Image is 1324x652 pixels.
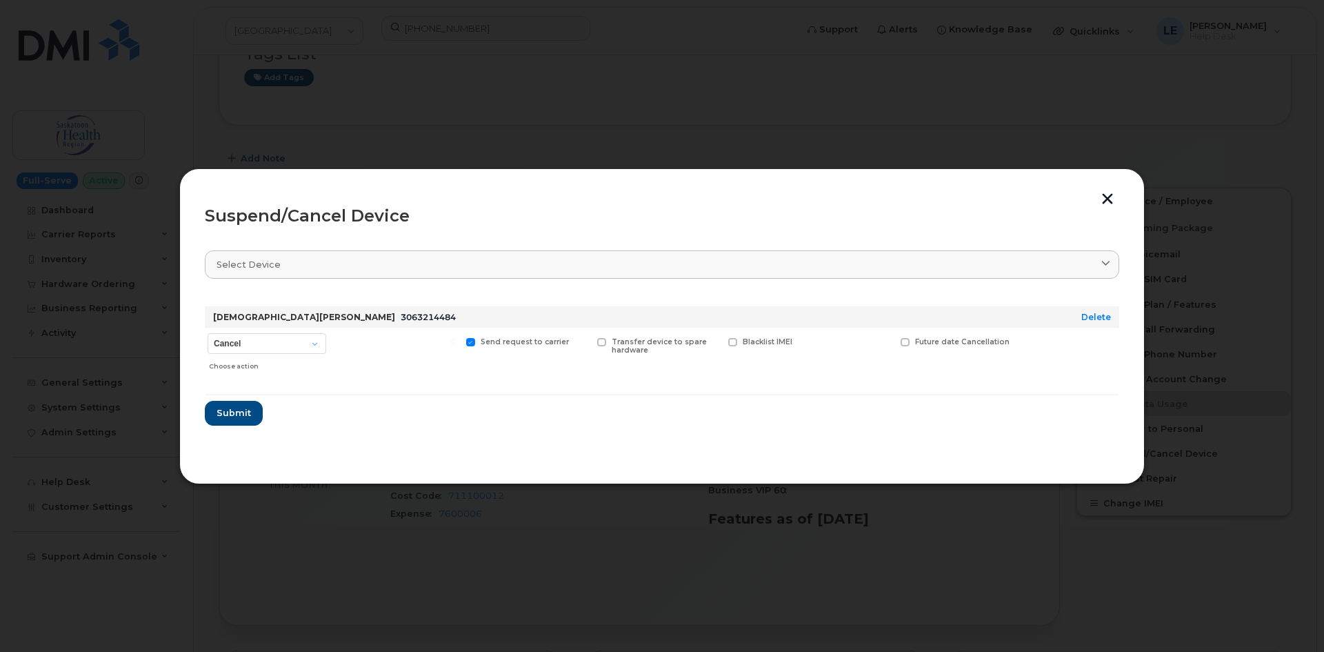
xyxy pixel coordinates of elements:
span: 3063214484 [401,312,456,322]
input: Blacklist IMEI [712,338,719,345]
input: Transfer device to spare hardware [581,338,588,345]
button: Submit [205,401,263,426]
span: Send request to carrier [481,337,569,346]
span: Transfer device to spare hardware [612,337,707,355]
a: Select device [205,250,1119,279]
span: Blacklist IMEI [743,337,792,346]
a: Delete [1081,312,1111,322]
span: Select device [217,258,281,271]
input: Future date Cancellation [884,338,891,345]
div: Suspend/Cancel Device [205,208,1119,224]
strong: [DEMOGRAPHIC_DATA][PERSON_NAME] [213,312,395,322]
span: Submit [217,406,251,419]
span: Future date Cancellation [915,337,1010,346]
iframe: Messenger Launcher [1264,592,1314,642]
input: Send request to carrier [450,338,457,345]
div: Choose action [209,355,326,372]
